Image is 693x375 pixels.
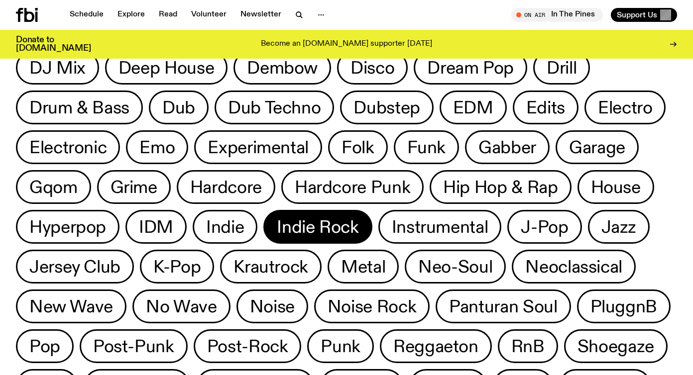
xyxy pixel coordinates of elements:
[236,289,308,323] button: Noise
[105,51,228,85] button: Deep House
[228,98,321,117] span: Dub Techno
[153,257,201,277] span: K-Pop
[405,250,506,283] button: Neo-Soul
[146,297,217,316] span: No Wave
[443,178,558,197] span: Hip Hop & Rap
[16,250,134,283] button: Jersey Club
[16,130,120,164] button: Electronic
[328,130,388,164] button: Folk
[513,91,578,124] button: Edits
[220,250,322,283] button: Krautrock
[29,138,107,157] span: Electronic
[261,40,432,49] p: Become an [DOMAIN_NAME] supporter [DATE]
[215,91,334,124] button: Dub Techno
[577,170,654,204] button: House
[139,138,175,157] span: Emo
[149,91,209,124] button: Dub
[564,329,668,363] button: Shoegaze
[393,337,478,356] span: Reggaeton
[193,210,257,244] button: Indie
[16,51,99,85] button: DJ Mix
[556,130,639,164] button: Garage
[263,210,372,244] button: Indie Rock
[511,337,545,356] span: RnB
[16,36,91,53] h3: Donate to [DOMAIN_NAME]
[16,210,119,244] button: Hyperpop
[378,210,502,244] button: Instrumental
[190,178,262,197] span: Hardcore
[125,210,187,244] button: IDM
[407,138,446,157] span: Funk
[440,91,507,124] button: EDM
[16,91,143,124] button: Drum & Bass
[234,8,287,22] a: Newsletter
[584,91,666,124] button: Electro
[277,217,358,237] span: Indie Rock
[526,98,565,117] span: Edits
[29,257,120,277] span: Jersey Club
[617,10,657,19] span: Support Us
[533,51,590,85] button: Drill
[162,98,195,117] span: Dub
[139,217,173,237] span: IDM
[507,210,581,244] button: J-Pop
[342,138,374,157] span: Folk
[478,138,536,157] span: Gabber
[281,170,424,204] button: Hardcore Punk
[465,130,550,164] button: Gabber
[380,329,492,363] button: Reggaeton
[418,257,492,277] span: Neo-Soul
[341,257,385,277] span: Metal
[350,58,394,78] span: Disco
[250,297,295,316] span: Noise
[611,8,677,22] button: Support Us
[132,289,230,323] button: No Wave
[247,58,318,78] span: Dembow
[498,329,558,363] button: RnB
[194,329,302,363] button: Post-Rock
[80,329,188,363] button: Post-Punk
[427,58,514,78] span: Dream Pop
[29,217,106,237] span: Hyperpop
[64,8,110,22] a: Schedule
[598,98,652,117] span: Electro
[453,98,493,117] span: EDM
[140,250,214,283] button: K-Pop
[436,289,571,323] button: Panturan Soul
[29,58,86,78] span: DJ Mix
[93,337,174,356] span: Post-Punk
[307,329,374,363] button: Punk
[577,337,654,356] span: Shoegaze
[525,257,622,277] span: Neoclassical
[29,178,78,197] span: Gqom
[321,337,360,356] span: Punk
[111,178,157,197] span: Grime
[16,329,74,363] button: Pop
[295,178,410,197] span: Hardcore Punk
[185,8,232,22] a: Volunteer
[392,217,488,237] span: Instrumental
[208,138,309,157] span: Experimental
[16,170,91,204] button: Gqom
[588,210,650,244] button: Jazz
[29,297,113,316] span: New Wave
[340,91,433,124] button: Dubstep
[177,170,275,204] button: Hardcore
[328,250,399,283] button: Metal
[521,217,568,237] span: J-Pop
[511,8,603,22] button: On AirIn The Pines
[97,170,171,204] button: Grime
[601,217,637,237] span: Jazz
[577,289,671,323] button: PluggnB
[337,51,408,85] button: Disco
[29,337,60,356] span: Pop
[512,250,636,283] button: Neoclassical
[591,178,641,197] span: House
[233,51,331,85] button: Dembow
[118,58,214,78] span: Deep House
[328,297,416,316] span: Noise Rock
[233,257,308,277] span: Krautrock
[126,130,188,164] button: Emo
[590,297,657,316] span: PluggnB
[449,297,557,316] span: Panturan Soul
